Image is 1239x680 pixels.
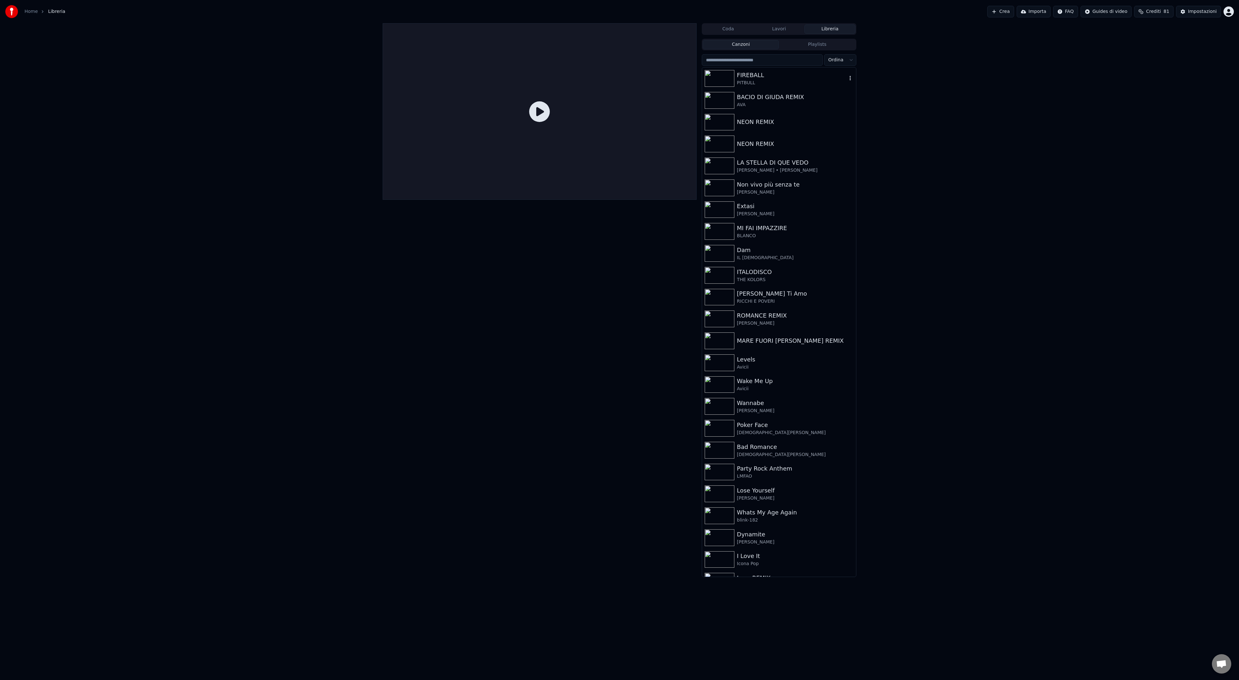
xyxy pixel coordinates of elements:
div: Non vivo più senza te [737,180,853,189]
button: Canzoni [703,40,779,49]
a: Home [25,8,38,15]
div: Wake Me Up [737,377,853,386]
div: ROMANCE REMIX [737,311,853,320]
div: PITBULL [737,80,847,86]
div: I Love It [737,552,853,561]
div: RICCHI E POVERI [737,298,853,305]
div: IL [DEMOGRAPHIC_DATA] [737,255,853,261]
div: Bad Romance [737,442,853,452]
span: Libreria [48,8,65,15]
div: Extasi [737,202,853,211]
div: [PERSON_NAME] [737,408,853,414]
div: [PERSON_NAME] [737,211,853,217]
div: Impostazioni [1188,8,1217,15]
button: Playlists [779,40,855,49]
div: AVA [737,102,853,108]
span: 81 [1163,8,1169,15]
div: Dam [737,246,853,255]
div: Wannabe [737,399,853,408]
div: Loca REMIX [737,573,853,583]
div: MARE FUORI [PERSON_NAME] REMIX [737,336,853,345]
button: Lavori [754,25,805,34]
div: Lose Yourself [737,486,853,495]
div: Avicii [737,364,853,370]
div: FIREBALL [737,71,847,80]
button: Crediti81 [1134,6,1174,17]
span: Ordina [828,57,843,63]
div: NEON REMIX [737,117,853,127]
div: Avicii [737,386,853,392]
div: MI FAI IMPAZZIRE [737,224,853,233]
a: Aprire la chat [1212,654,1231,674]
div: BLANCO [737,233,853,239]
div: Dynamite [737,530,853,539]
div: Levels [737,355,853,364]
div: [PERSON_NAME] [737,189,853,196]
div: [PERSON_NAME] [737,320,853,327]
nav: breadcrumb [25,8,65,15]
div: LA STELLA DI QUE VEDO [737,158,853,167]
div: THE KOLORS [737,277,853,283]
div: blink-182 [737,517,853,523]
div: ITALODISCO [737,268,853,277]
div: NEON REMIX [737,139,853,148]
button: FAQ [1053,6,1078,17]
div: Party Rock Anthem [737,464,853,473]
div: [PERSON_NAME] [737,495,853,502]
div: Icona Pop [737,561,853,567]
img: youka [5,5,18,18]
button: Crea [987,6,1014,17]
button: Libreria [804,25,855,34]
button: Importa [1017,6,1051,17]
div: [PERSON_NAME] [737,539,853,545]
button: Guides di video [1081,6,1132,17]
div: [DEMOGRAPHIC_DATA][PERSON_NAME] [737,452,853,458]
span: Crediti [1146,8,1161,15]
div: BACIO DI GIUDA REMIX [737,93,853,102]
div: LMFAO [737,473,853,480]
button: Coda [703,25,754,34]
button: Impostazioni [1176,6,1221,17]
div: [PERSON_NAME] Ti Amo [737,289,853,298]
div: [DEMOGRAPHIC_DATA][PERSON_NAME] [737,430,853,436]
div: Poker Face [737,421,853,430]
div: Whats My Age Again [737,508,853,517]
div: [PERSON_NAME] • [PERSON_NAME] [737,167,853,174]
